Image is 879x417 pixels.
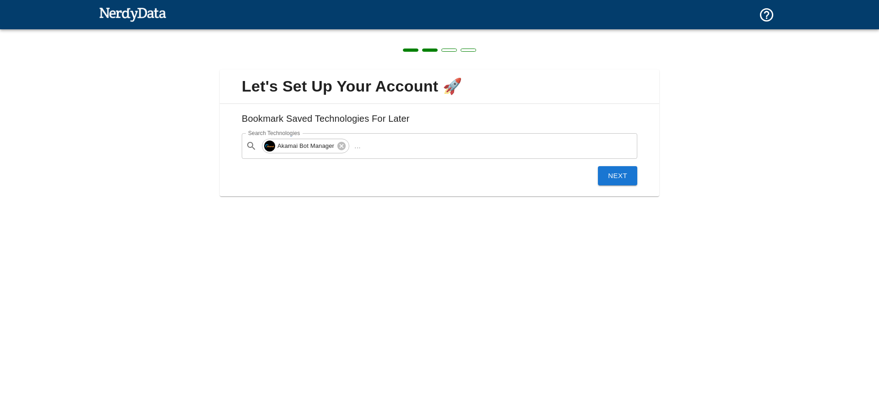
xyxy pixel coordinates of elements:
p: ... [351,141,364,152]
div: Akamai Bot Manager [262,139,349,153]
span: Akamai Bot Manager [272,141,339,151]
button: Next [598,166,637,185]
label: Search Technologies [248,129,300,137]
span: Let's Set Up Your Account 🚀 [227,77,652,96]
button: Support and Documentation [753,1,780,28]
img: NerdyData.com [99,5,166,23]
h6: Bookmark Saved Technologies For Later [227,111,652,133]
iframe: Drift Widget Chat Controller [833,352,868,387]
